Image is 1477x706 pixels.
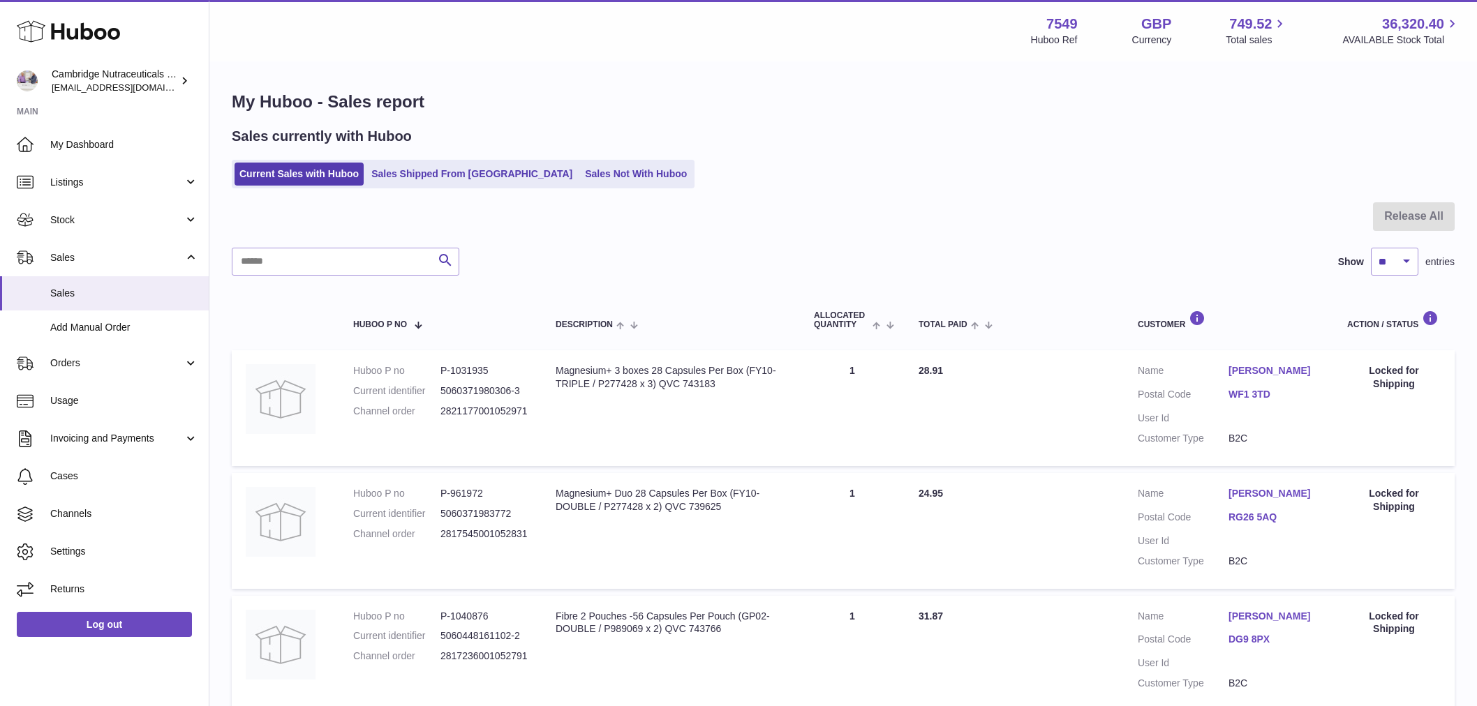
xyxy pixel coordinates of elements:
div: Fibre 2 Pouches -56 Capsules Per Pouch (GP02-DOUBLE / P989069 x 2) QVC 743766 [556,610,786,636]
div: Locked for Shipping [1347,487,1441,513]
div: Cambridge Nutraceuticals Ltd [52,68,177,94]
dt: Postal Code [1138,388,1229,405]
img: qvc@camnutra.com [17,70,38,91]
span: 28.91 [919,365,943,376]
dt: Customer Type [1138,555,1229,568]
dt: User Id [1138,412,1229,425]
img: no-photo.jpg [246,487,316,557]
dd: 5060371980306-3 [440,384,528,398]
a: RG26 5AQ [1229,511,1319,524]
dd: 2821177001052971 [440,405,528,418]
strong: 7549 [1046,15,1078,33]
dt: Name [1138,610,1229,626]
dt: User Id [1138,534,1229,548]
span: [EMAIL_ADDRESS][DOMAIN_NAME] [52,82,205,93]
h1: My Huboo - Sales report [232,91,1455,113]
dt: Customer Type [1138,677,1229,690]
span: Description [556,320,613,329]
img: no-photo.jpg [246,610,316,679]
dt: Current identifier [353,507,440,520]
span: Total paid [919,320,967,329]
dt: Huboo P no [353,610,440,623]
dd: P-961972 [440,487,528,500]
a: DG9 8PX [1229,633,1319,646]
dt: Huboo P no [353,487,440,500]
span: 36,320.40 [1382,15,1444,33]
span: 24.95 [919,488,943,499]
div: Magnesium+ Duo 28 Capsules Per Box (FY10-DOUBLE / P277428 x 2) QVC 739625 [556,487,786,513]
td: 1 [800,473,905,589]
span: ALLOCATED Quantity [814,311,869,329]
span: Sales [50,251,184,264]
span: Listings [50,176,184,189]
span: Stock [50,213,184,227]
span: Total sales [1226,33,1288,47]
dd: B2C [1229,555,1319,568]
span: Channels [50,507,198,520]
a: Current Sales with Huboo [235,163,364,186]
dt: Huboo P no [353,364,440,377]
dt: Postal Code [1138,633,1229,649]
a: [PERSON_NAME] [1229,487,1319,500]
div: Huboo Ref [1031,33,1078,47]
span: 749.52 [1229,15,1272,33]
a: Sales Shipped From [GEOGRAPHIC_DATA] [366,163,577,186]
span: AVAILABLE Stock Total [1342,33,1460,47]
dd: 2817545001052831 [440,527,528,541]
span: Invoicing and Payments [50,432,184,445]
div: Action / Status [1347,310,1441,329]
dt: User Id [1138,656,1229,670]
dd: 5060371983772 [440,507,528,520]
dd: 5060448161102-2 [440,629,528,643]
dt: Current identifier [353,384,440,398]
span: Cases [50,470,198,483]
span: Huboo P no [353,320,407,329]
a: 749.52 Total sales [1226,15,1288,47]
div: Locked for Shipping [1347,610,1441,636]
label: Show [1338,255,1364,269]
span: Returns [50,583,198,596]
span: Sales [50,287,198,300]
dt: Current identifier [353,629,440,643]
strong: GBP [1141,15,1171,33]
a: WF1 3TD [1229,388,1319,401]
dt: Postal Code [1138,511,1229,527]
span: My Dashboard [50,138,198,151]
dt: Name [1138,364,1229,381]
a: Sales Not With Huboo [580,163,692,186]
td: 1 [800,350,905,466]
dt: Channel order [353,527,440,541]
dt: Channel order [353,405,440,418]
dd: P-1031935 [440,364,528,377]
dt: Name [1138,487,1229,504]
div: Customer [1138,310,1319,329]
span: entries [1425,255,1455,269]
a: 36,320.40 AVAILABLE Stock Total [1342,15,1460,47]
dd: 2817236001052791 [440,649,528,663]
dd: B2C [1229,677,1319,690]
dd: B2C [1229,432,1319,445]
a: [PERSON_NAME] [1229,610,1319,623]
dd: P-1040876 [440,610,528,623]
div: Currency [1132,33,1172,47]
div: Magnesium+ 3 boxes 28 Capsules Per Box (FY10-TRIPLE / P277428 x 3) QVC 743183 [556,364,786,391]
span: Settings [50,545,198,558]
dt: Customer Type [1138,432,1229,445]
span: Add Manual Order [50,321,198,334]
dt: Channel order [353,649,440,663]
a: [PERSON_NAME] [1229,364,1319,377]
h2: Sales currently with Huboo [232,127,412,146]
a: Log out [17,612,192,637]
span: 31.87 [919,610,943,622]
div: Locked for Shipping [1347,364,1441,391]
span: Orders [50,356,184,370]
span: Usage [50,394,198,407]
img: no-photo.jpg [246,364,316,434]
